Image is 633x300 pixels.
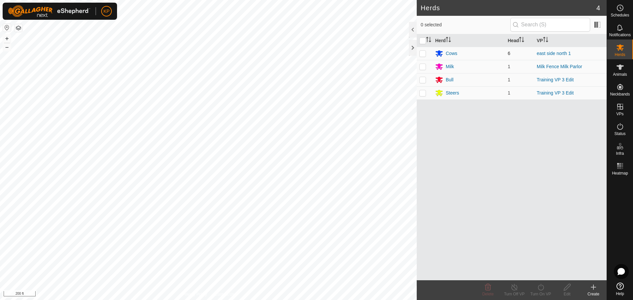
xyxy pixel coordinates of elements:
p-sorticon: Activate to sort [519,38,524,43]
span: Notifications [609,33,631,37]
button: Reset Map [3,24,11,32]
span: Status [614,132,625,136]
th: Herd [433,34,505,47]
span: Schedules [611,13,629,17]
span: 1 [508,77,510,82]
span: 4 [596,3,600,13]
a: Milk Fence Milk Parlor [537,64,582,69]
span: Heatmap [612,171,628,175]
div: Turn Off VP [501,291,527,297]
a: Privacy Policy [182,291,207,297]
p-sorticon: Activate to sort [446,38,451,43]
a: east side north 1 [537,51,571,56]
a: Contact Us [215,291,234,297]
div: Turn On VP [527,291,554,297]
th: VP [534,34,607,47]
div: Create [580,291,607,297]
span: Herds [615,53,625,57]
div: Cows [446,50,457,57]
div: Edit [554,291,580,297]
input: Search (S) [510,18,590,32]
span: 1 [508,64,510,69]
th: Head [505,34,534,47]
div: Steers [446,90,459,96]
button: Map Layers [15,24,22,32]
span: Delete [482,292,494,296]
p-sorticon: Activate to sort [543,38,548,43]
p-sorticon: Activate to sort [426,38,431,43]
h2: Herds [421,4,596,12]
span: VPs [616,112,623,116]
span: KP [104,8,110,15]
span: Neckbands [610,92,630,96]
button: + [3,35,11,42]
div: Bull [446,76,453,83]
a: Help [607,280,633,298]
span: 1 [508,90,510,95]
span: 0 selected [421,21,510,28]
div: Milk [446,63,454,70]
a: Training VP 3 Edit [537,77,574,82]
a: Training VP 3 Edit [537,90,574,95]
span: Infra [616,151,624,155]
img: Gallagher Logo [8,5,90,17]
span: Help [616,292,624,296]
span: 6 [508,51,510,56]
button: – [3,43,11,51]
span: Animals [613,72,627,76]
